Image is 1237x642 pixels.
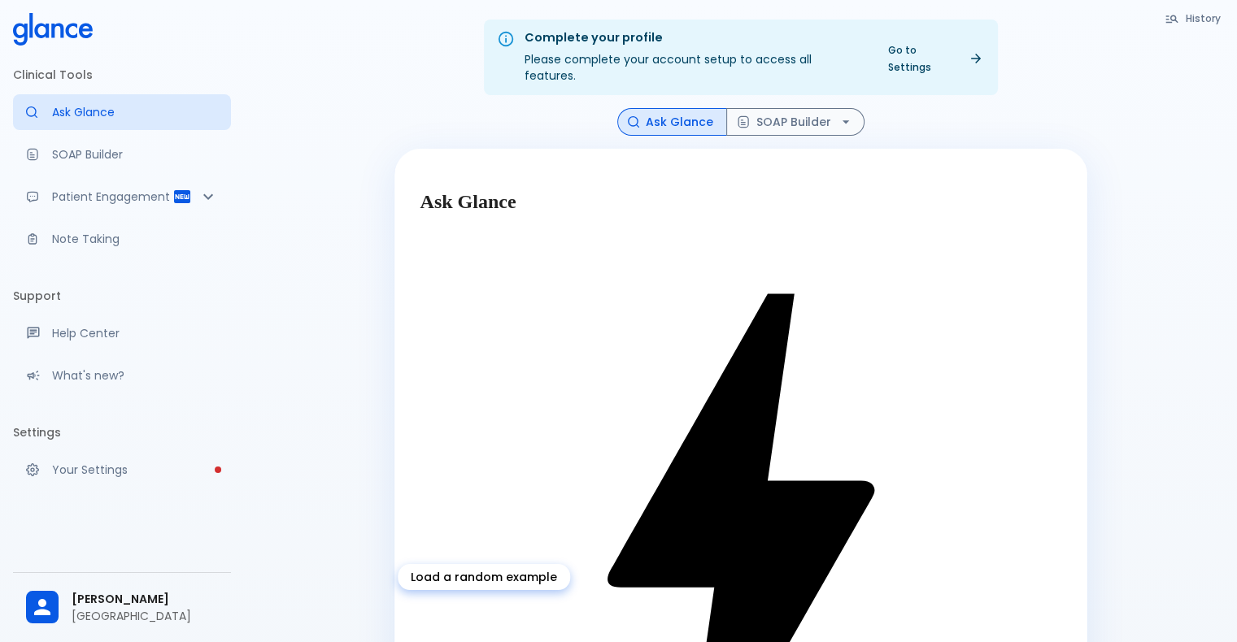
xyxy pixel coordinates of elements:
p: Your Settings [52,462,218,478]
p: Patient Engagement [52,189,172,205]
a: Please complete account setup [13,452,231,488]
li: Support [13,276,231,315]
button: SOAP Builder [726,108,865,137]
p: Note Taking [52,231,218,247]
div: Recent updates and feature releases [13,358,231,393]
div: Complete your profile [525,29,865,47]
div: Load a random example [398,564,570,590]
div: Patient Reports & Referrals [13,179,231,215]
div: Please complete your account setup to access all features. [525,24,865,90]
li: Clinical Tools [13,55,231,94]
span: [PERSON_NAME] [72,591,218,608]
a: Get help from our support team [13,315,231,351]
p: Ask Glance [52,104,218,120]
li: Settings [13,413,231,452]
button: History [1156,7,1230,30]
div: [PERSON_NAME][GEOGRAPHIC_DATA] [13,579,231,635]
p: Help Center [52,325,218,341]
button: Ask Glance [617,108,727,137]
a: Docugen: Compose a clinical documentation in seconds [13,137,231,172]
p: What's new? [52,367,218,384]
a: Go to Settings [878,38,991,79]
p: [GEOGRAPHIC_DATA] [72,608,218,624]
a: Moramiz: Find ICD10AM codes instantly [13,94,231,130]
p: SOAP Builder [52,146,218,163]
a: Advanced note-taking [13,221,231,257]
